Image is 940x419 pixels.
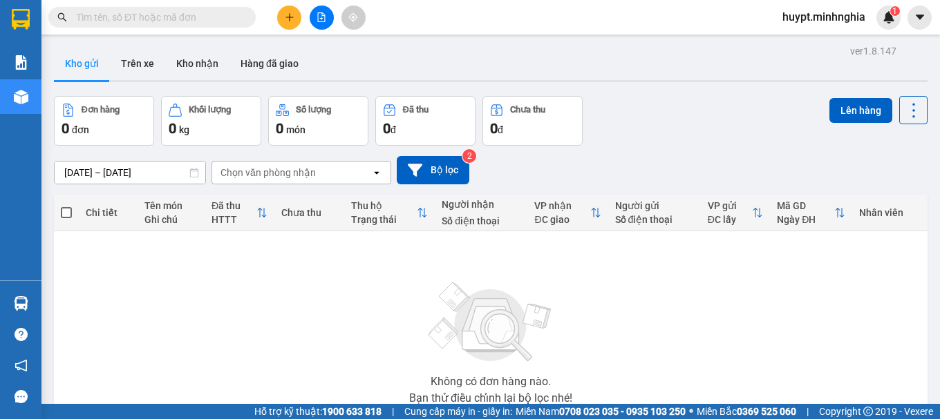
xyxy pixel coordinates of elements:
span: kg [179,124,189,135]
button: Số lượng0món [268,96,368,146]
div: Số lượng [296,105,331,115]
div: Chưa thu [281,207,337,218]
strong: 1900 633 818 [322,406,382,417]
img: warehouse-icon [14,296,28,311]
span: 0 [490,120,498,137]
span: plus [285,12,294,22]
img: svg+xml;base64,PHN2ZyBjbGFzcz0ibGlzdC1wbHVnX19zdmciIHhtbG5zPSJodHRwOi8vd3d3LnczLm9yZy8yMDAwL3N2Zy... [422,274,560,371]
th: Toggle SortBy [527,195,608,231]
button: file-add [310,6,334,30]
strong: 0708 023 035 - 0935 103 250 [559,406,686,417]
span: Hỗ trợ kỹ thuật: [254,404,382,419]
button: Kho gửi [54,47,110,80]
th: Toggle SortBy [344,195,435,231]
button: Hàng đã giao [229,47,310,80]
div: Người nhận [442,199,520,210]
span: search [57,12,67,22]
div: Ghi chú [144,214,198,225]
img: solution-icon [14,55,28,70]
div: Không có đơn hàng nào. [431,376,551,387]
div: Nhân viên [859,207,921,218]
div: ĐC giao [534,214,590,225]
span: 0 [276,120,283,137]
div: Thu hộ [351,200,417,211]
div: Chưa thu [510,105,545,115]
div: Người gửi [615,200,694,211]
div: Trạng thái [351,214,417,225]
span: file-add [317,12,326,22]
span: huypt.minhnghia [771,8,876,26]
button: Kho nhận [165,47,229,80]
div: Đơn hàng [82,105,120,115]
span: 0 [62,120,69,137]
th: Toggle SortBy [701,195,771,231]
span: notification [15,359,28,372]
div: Số điện thoại [615,214,694,225]
div: Chi tiết [86,207,131,218]
th: Toggle SortBy [770,195,852,231]
span: message [15,390,28,403]
div: Tên món [144,200,198,211]
div: Đã thu [403,105,429,115]
span: caret-down [914,11,926,23]
span: | [392,404,394,419]
span: 0 [383,120,391,137]
img: logo-vxr [12,9,30,30]
span: ⚪️ [689,409,693,414]
div: ĐC lấy [708,214,753,225]
div: VP nhận [534,200,590,211]
input: Tìm tên, số ĐT hoặc mã đơn [76,10,239,25]
span: copyright [863,407,873,416]
span: món [286,124,305,135]
button: Trên xe [110,47,165,80]
button: Bộ lọc [397,156,469,184]
button: Lên hàng [829,98,892,123]
div: VP gửi [708,200,753,211]
div: Khối lượng [189,105,231,115]
span: Cung cấp máy in - giấy in: [404,404,512,419]
button: Đã thu0đ [375,96,476,146]
button: caret-down [908,6,932,30]
span: Miền Bắc [697,404,796,419]
span: | [807,404,809,419]
span: aim [348,12,358,22]
button: Chưa thu0đ [482,96,583,146]
button: plus [277,6,301,30]
sup: 2 [462,149,476,163]
img: icon-new-feature [883,11,895,23]
div: Số điện thoại [442,215,520,226]
sup: 1 [890,6,900,16]
div: Ngày ĐH [777,214,834,225]
button: aim [341,6,366,30]
input: Select a date range. [55,162,205,184]
img: warehouse-icon [14,90,28,104]
span: 0 [169,120,176,137]
button: Khối lượng0kg [161,96,261,146]
th: Toggle SortBy [205,195,274,231]
div: Chọn văn phòng nhận [220,166,316,179]
svg: open [371,167,382,178]
strong: 0369 525 060 [737,406,796,417]
span: question-circle [15,328,28,341]
div: Đã thu [211,200,256,211]
span: đơn [72,124,89,135]
div: ver 1.8.147 [850,43,896,59]
span: đ [498,124,503,135]
span: đ [391,124,396,135]
div: Bạn thử điều chỉnh lại bộ lọc nhé! [409,393,572,404]
span: Miền Nam [516,404,686,419]
button: Đơn hàng0đơn [54,96,154,146]
div: Mã GD [777,200,834,211]
span: 1 [892,6,897,16]
div: HTTT [211,214,256,225]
